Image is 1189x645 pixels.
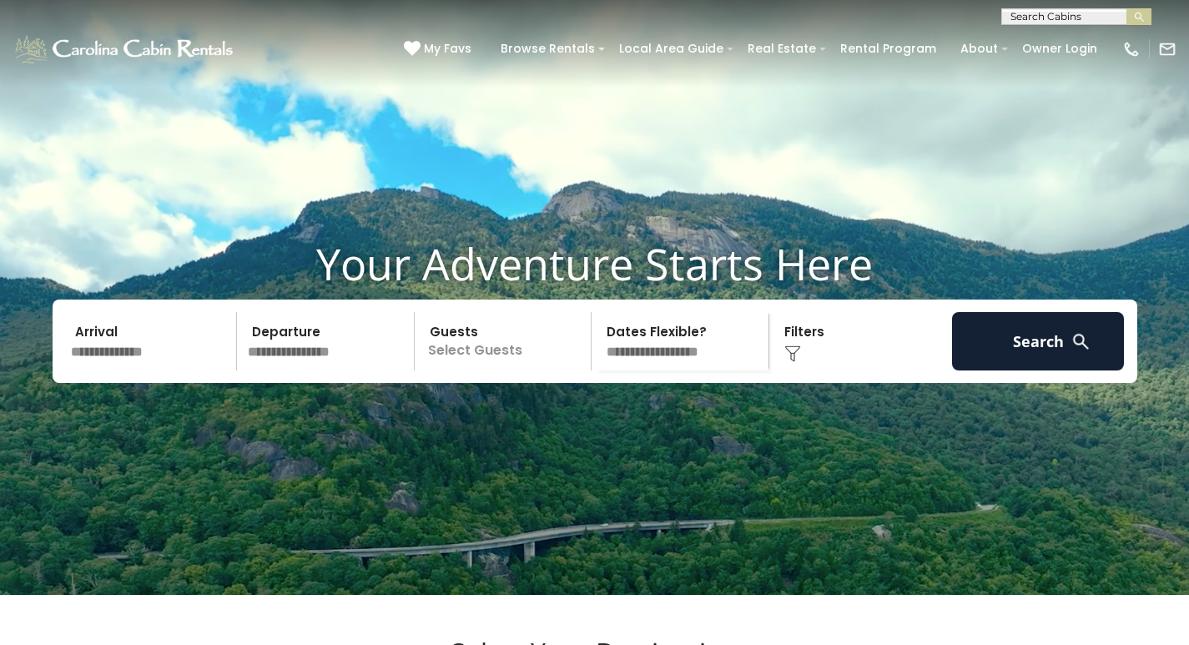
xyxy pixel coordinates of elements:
[784,345,801,362] img: filter--v1.png
[1071,331,1091,352] img: search-regular-white.png
[420,312,592,370] p: Select Guests
[1158,40,1176,58] img: mail-regular-white.png
[952,36,1006,62] a: About
[832,36,945,62] a: Rental Program
[739,36,824,62] a: Real Estate
[1122,40,1141,58] img: phone-regular-white.png
[492,36,603,62] a: Browse Rentals
[952,312,1125,370] button: Search
[1014,36,1106,62] a: Owner Login
[13,238,1176,290] h1: Your Adventure Starts Here
[611,36,732,62] a: Local Area Guide
[404,40,476,58] a: My Favs
[13,33,238,66] img: White-1-1-2.png
[424,40,471,58] span: My Favs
